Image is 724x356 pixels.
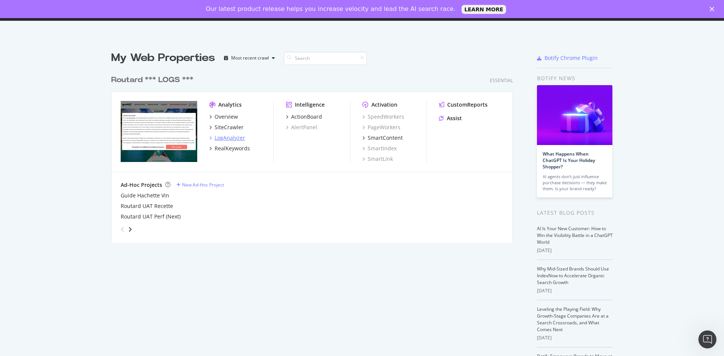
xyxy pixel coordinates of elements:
div: [DATE] [537,287,613,294]
div: Botify Chrome Plugin [545,54,598,62]
div: Most recent crawl [231,56,269,60]
div: Activation [371,101,397,108]
div: Latest Blog Posts [537,209,613,217]
iframe: Intercom live chat [698,330,716,348]
div: [DATE] [537,247,613,254]
a: SiteCrawler [209,124,244,131]
a: AI Is Your New Customer: How to Win the Visibility Battle in a ChatGPT World [537,225,613,245]
div: RealKeywords [215,145,250,152]
a: SmartContent [362,134,403,142]
a: Assist [439,115,462,122]
a: AlertPanel [286,124,317,131]
div: Ad-Hoc Projects [121,181,162,189]
a: New Ad-Hoc Project [176,182,224,188]
div: Essential [490,77,513,84]
a: Routard UAT Recette [121,202,173,210]
div: ActionBoard [291,113,322,121]
a: LogAnalyzer [209,134,245,142]
a: SmartLink [362,155,393,163]
div: angle-left [118,223,127,235]
a: LEARN MORE [462,5,506,14]
a: Routard UAT Perf (Next) [121,213,181,220]
div: Overview [215,113,238,121]
div: CustomReports [447,101,488,108]
div: Botify news [537,74,613,83]
a: ActionBoard [286,113,322,121]
div: angle-right [127,226,133,233]
a: What Happens When ChatGPT Is Your Holiday Shopper? [543,151,595,170]
a: Guide Hachette Vin [121,192,169,199]
a: CustomReports [439,101,488,108]
a: Botify Chrome Plugin [537,54,598,62]
img: What Happens When ChatGPT Is Your Holiday Shopper? [537,85,612,145]
a: Why Mid-Sized Brands Should Use IndexNow to Accelerate Organic Search Growth [537,266,609,286]
a: SmartIndex [362,145,397,152]
img: routard.com [121,101,197,162]
div: Assist [447,115,462,122]
div: Fermer [710,7,717,11]
div: Analytics [218,101,242,108]
a: Leveling the Playing Field: Why Growth-Stage Companies Are at a Search Crossroads, and What Comes... [537,306,609,333]
a: SpeedWorkers [362,113,404,121]
div: AI agents don’t just influence purchase decisions — they make them. Is your brand ready? [543,174,607,192]
div: [DATE] [537,335,613,341]
a: RealKeywords [209,145,250,152]
div: SiteCrawler [215,124,244,131]
div: My Web Properties [111,50,215,66]
div: New Ad-Hoc Project [182,182,224,188]
a: PageWorkers [362,124,400,131]
div: Our latest product release helps you increase velocity and lead the AI search race. [206,5,456,13]
div: Intelligence [295,101,325,108]
button: Most recent crawl [221,52,278,64]
input: Search [284,52,367,65]
div: SmartContent [368,134,403,142]
div: grid [111,66,519,243]
div: LogAnalyzer [215,134,245,142]
a: Overview [209,113,238,121]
